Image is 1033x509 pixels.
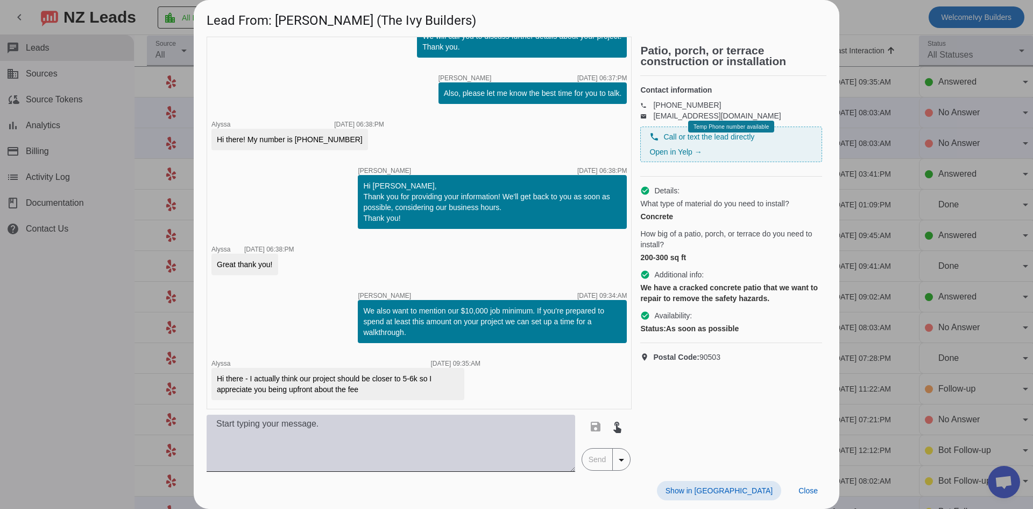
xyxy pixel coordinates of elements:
[211,246,230,253] span: Alyssa
[211,121,230,128] span: Alyssa
[640,113,653,118] mat-icon: email
[615,454,628,466] mat-icon: arrow_drop_down
[653,101,721,109] a: [PHONE_NUMBER]
[654,269,704,280] span: Additional info:
[211,360,230,367] span: Alyssa
[640,45,826,67] h2: Patio, porch, or terrace construction or installation
[640,85,822,95] h4: Contact information
[358,292,411,299] span: [PERSON_NAME]
[640,270,650,280] mat-icon: check_circle
[654,185,680,196] span: Details:
[444,88,622,99] div: Also, please let me know the best time for you to talk.​
[640,228,822,250] span: How big of a patio, porch, or terrace do you need to install?
[653,353,699,361] strong: Postal Code:
[798,486,818,495] span: Close
[431,360,480,367] div: [DATE] 09:35:AM
[663,131,754,142] span: Call or text the lead directly
[694,124,769,130] span: Temp Phone number available
[244,246,294,253] div: [DATE] 06:38:PM
[438,75,492,81] span: [PERSON_NAME]
[611,420,624,433] mat-icon: touch_app
[363,180,621,224] div: Hi [PERSON_NAME], Thank you for providing your information! We'll get back to you as soon as poss...
[640,353,653,361] mat-icon: location_on
[666,486,773,495] span: Show in [GEOGRAPHIC_DATA]
[640,102,653,108] mat-icon: phone
[640,186,650,196] mat-icon: check_circle
[654,310,692,321] span: Availability:
[358,168,411,174] span: [PERSON_NAME]
[649,148,702,156] a: Open in Yelp →
[334,121,384,128] div: [DATE] 06:38:PM
[640,282,822,304] div: We have a cracked concrete patio that we want to repair to remove the safety hazards.
[657,481,781,500] button: Show in [GEOGRAPHIC_DATA]
[363,305,621,338] div: We also want to mention our $10,000 job minimum. If you're prepared to spend at least this amount...
[217,373,459,395] div: Hi there - I actually think our project should be closer to 5-6k so I appreciate you being upfron...
[640,323,822,334] div: As soon as possible
[577,292,627,299] div: [DATE] 09:34:AM
[217,134,363,145] div: Hi there! My number is [PHONE_NUMBER]
[653,111,781,120] a: [EMAIL_ADDRESS][DOMAIN_NAME]
[790,481,826,500] button: Close
[577,75,627,81] div: [DATE] 06:37:PM
[577,168,627,174] div: [DATE] 06:38:PM
[640,324,666,333] strong: Status:
[640,198,789,209] span: What type of material do you need to install?
[217,259,273,270] div: Great thank you!
[640,311,650,320] mat-icon: check_circle
[640,211,822,222] div: Concrete
[653,352,720,362] span: 90503
[649,132,659,142] mat-icon: phone
[640,252,822,263] div: 200-300 sq ft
